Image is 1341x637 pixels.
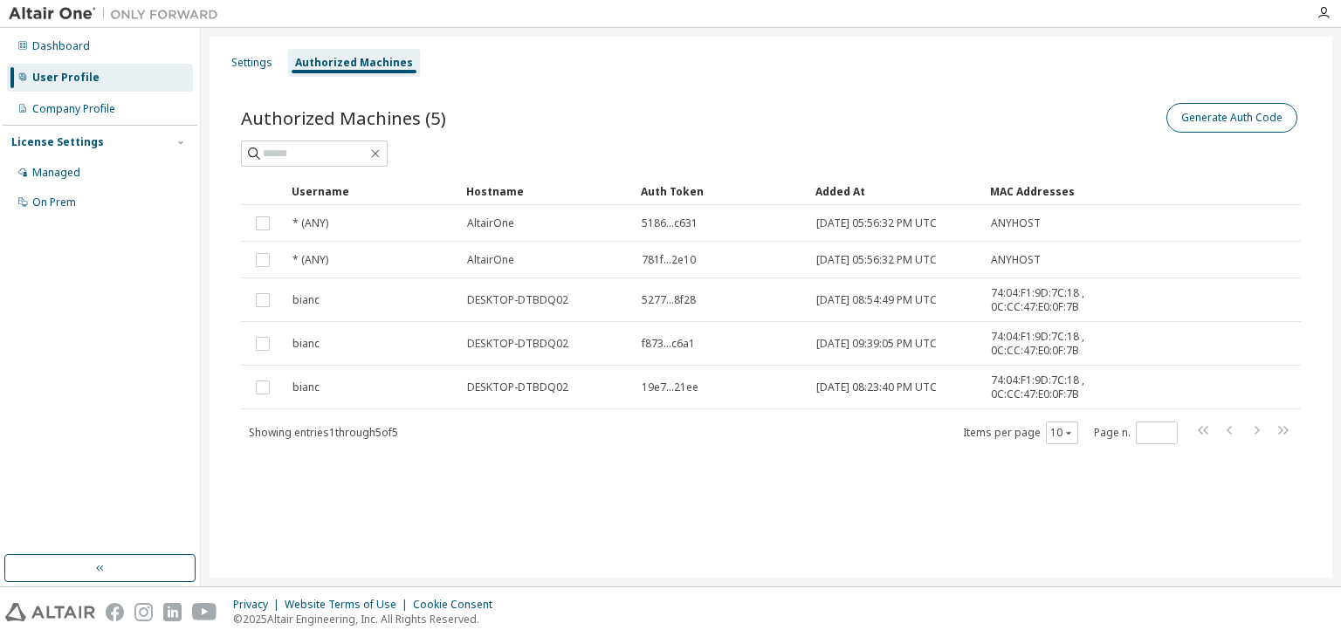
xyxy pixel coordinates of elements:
span: 5277...8f28 [642,293,696,307]
div: Authorized Machines [295,56,413,70]
span: 74:04:F1:9D:7C:18 , 0C:CC:47:E0:0F:7B [991,330,1122,358]
span: bianc [292,380,320,394]
span: ANYHOST [991,253,1041,267]
img: facebook.svg [106,603,124,621]
img: linkedin.svg [163,603,182,621]
button: 10 [1050,426,1074,440]
div: Privacy [233,598,285,612]
span: 74:04:F1:9D:7C:18 , 0C:CC:47:E0:0F:7B [991,286,1122,314]
span: ANYHOST [991,216,1041,230]
span: [DATE] 08:23:40 PM UTC [816,380,937,394]
div: Added At [815,177,976,205]
div: On Prem [32,195,76,209]
span: 5186...c631 [642,216,698,230]
span: [DATE] 05:56:32 PM UTC [816,216,937,230]
span: AltairOne [467,253,514,267]
img: instagram.svg [134,603,153,621]
div: Company Profile [32,102,115,116]
span: [DATE] 05:56:32 PM UTC [816,253,937,267]
div: MAC Addresses [990,177,1123,205]
span: * (ANY) [292,216,328,230]
div: Settings [231,56,272,70]
div: Website Terms of Use [285,598,413,612]
span: AltairOne [467,216,514,230]
span: DESKTOP-DTBDQ02 [467,337,568,351]
button: Generate Auth Code [1166,103,1297,133]
div: Username [292,177,452,205]
span: f873...c6a1 [642,337,695,351]
span: Page n. [1094,421,1178,444]
span: 781f...2e10 [642,253,696,267]
div: Auth Token [641,177,801,205]
img: Altair One [9,5,227,23]
img: youtube.svg [192,603,217,621]
span: bianc [292,293,320,307]
span: 19e7...21ee [642,380,698,394]
div: License Settings [11,135,104,149]
span: bianc [292,337,320,351]
div: Cookie Consent [413,598,503,612]
div: Hostname [466,177,627,205]
span: DESKTOP-DTBDQ02 [467,380,568,394]
span: [DATE] 08:54:49 PM UTC [816,293,937,307]
span: [DATE] 09:39:05 PM UTC [816,337,937,351]
span: Showing entries 1 through 5 of 5 [249,425,398,440]
span: DESKTOP-DTBDQ02 [467,293,568,307]
p: © 2025 Altair Engineering, Inc. All Rights Reserved. [233,612,503,627]
div: Managed [32,166,80,180]
span: Items per page [963,421,1078,444]
span: * (ANY) [292,253,328,267]
span: Authorized Machines (5) [241,106,446,130]
div: User Profile [32,71,100,85]
span: 74:04:F1:9D:7C:18 , 0C:CC:47:E0:0F:7B [991,373,1122,401]
div: Dashboard [32,39,90,53]
img: altair_logo.svg [5,603,95,621]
